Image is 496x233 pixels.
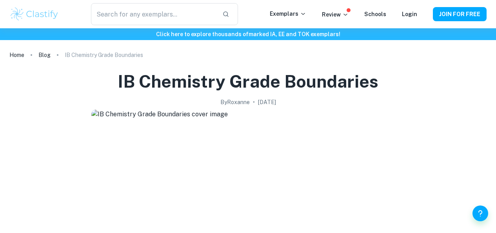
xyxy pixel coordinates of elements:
[38,50,51,61] a: Blog
[472,205,488,221] button: Help and Feedback
[364,11,386,17] a: Schools
[258,98,276,106] h2: [DATE]
[65,51,143,59] p: IB Chemistry Grade Boundaries
[402,11,417,17] a: Login
[322,10,349,19] p: Review
[118,70,378,93] h1: IB Chemistry Grade Boundaries
[9,6,59,22] img: Clastify logo
[91,3,216,25] input: Search for any exemplars...
[253,98,255,106] p: •
[9,50,24,61] a: Home
[433,7,487,21] button: JOIN FOR FREE
[2,30,494,39] h6: Click here to explore thousands of marked IA, EE and TOK exemplars !
[270,9,306,18] p: Exemplars
[220,98,250,106] h2: By Roxanne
